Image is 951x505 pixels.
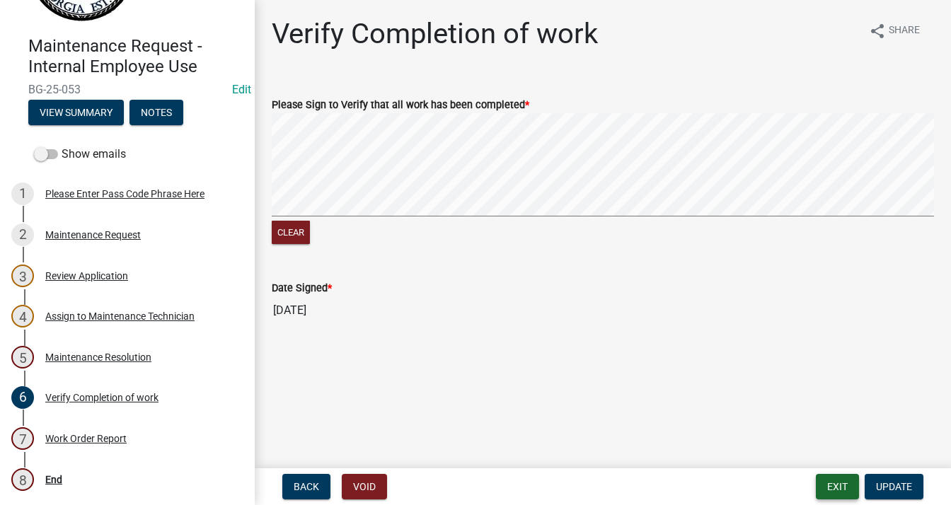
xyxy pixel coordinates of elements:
[28,108,124,119] wm-modal-confirm: Summary
[28,83,226,96] span: BG-25-053
[28,100,124,125] button: View Summary
[858,17,931,45] button: shareShare
[869,23,886,40] i: share
[129,100,183,125] button: Notes
[45,393,158,402] div: Verify Completion of work
[11,468,34,491] div: 8
[11,386,34,409] div: 6
[272,284,332,294] label: Date Signed
[876,481,912,492] span: Update
[129,108,183,119] wm-modal-confirm: Notes
[11,224,34,246] div: 2
[45,434,127,443] div: Work Order Report
[342,474,387,499] button: Void
[45,271,128,281] div: Review Application
[45,352,151,362] div: Maintenance Resolution
[11,427,34,450] div: 7
[865,474,923,499] button: Update
[232,83,251,96] wm-modal-confirm: Edit Application Number
[272,100,529,110] label: Please Sign to Verify that all work has been completed
[11,346,34,368] div: 5
[272,17,598,51] h1: Verify Completion of work
[272,221,310,244] button: Clear
[45,475,62,484] div: End
[282,474,330,499] button: Back
[11,265,34,287] div: 3
[45,189,204,199] div: Please Enter Pass Code Phrase Here
[45,230,141,240] div: Maintenance Request
[28,36,243,77] h4: Maintenance Request - Internal Employee Use
[232,83,251,96] a: Edit
[45,311,195,321] div: Assign to Maintenance Technician
[11,182,34,205] div: 1
[11,305,34,327] div: 4
[34,146,126,163] label: Show emails
[889,23,920,40] span: Share
[294,481,319,492] span: Back
[816,474,859,499] button: Exit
